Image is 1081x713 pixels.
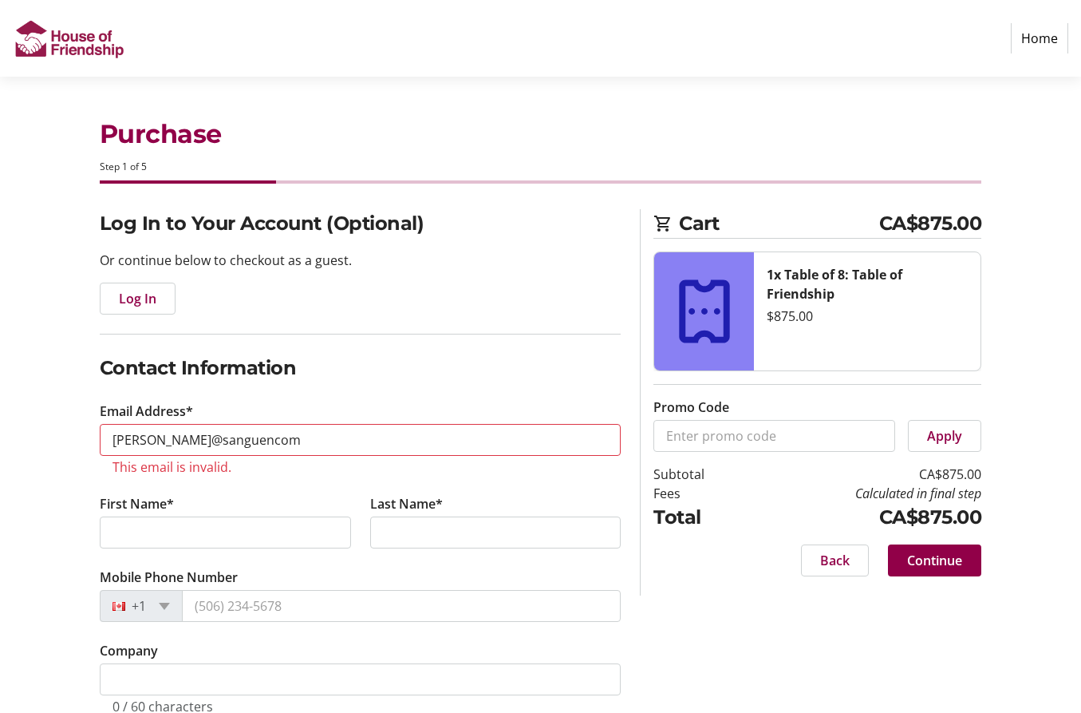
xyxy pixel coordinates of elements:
a: Home [1011,23,1068,53]
input: Enter promo code [653,420,895,452]
button: Back [801,545,869,576]
input: (506) 234-5678 [182,590,621,622]
td: Total [653,503,748,532]
h2: Log In to Your Account (Optional) [100,209,621,238]
td: Subtotal [653,465,748,484]
img: House of Friendship's Logo [13,6,126,70]
strong: 1x Table of 8: Table of Friendship [767,266,902,303]
button: Log In [100,283,176,315]
td: CA$875.00 [748,503,981,532]
label: Promo Code [653,398,729,417]
label: Company [100,641,158,660]
label: Last Name* [370,494,443,513]
td: Fees [653,484,748,503]
td: Calculated in final step [748,484,981,503]
span: CA$875.00 [879,209,982,238]
button: Apply [908,420,981,452]
h2: Contact Information [100,354,621,382]
p: Or continue below to checkout as a guest. [100,251,621,270]
tr-error: This email is invalid. [112,459,609,475]
span: Log In [119,289,156,308]
label: First Name* [100,494,174,513]
div: Step 1 of 5 [100,160,981,174]
label: Email Address* [100,402,193,421]
button: Continue [888,545,981,576]
span: Back [820,551,850,570]
label: Mobile Phone Number [100,568,238,587]
span: Cart [679,209,878,238]
div: $875.00 [767,307,968,326]
span: Continue [907,551,962,570]
td: CA$875.00 [748,465,981,484]
span: Apply [927,426,962,446]
h1: Purchase [100,115,981,153]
